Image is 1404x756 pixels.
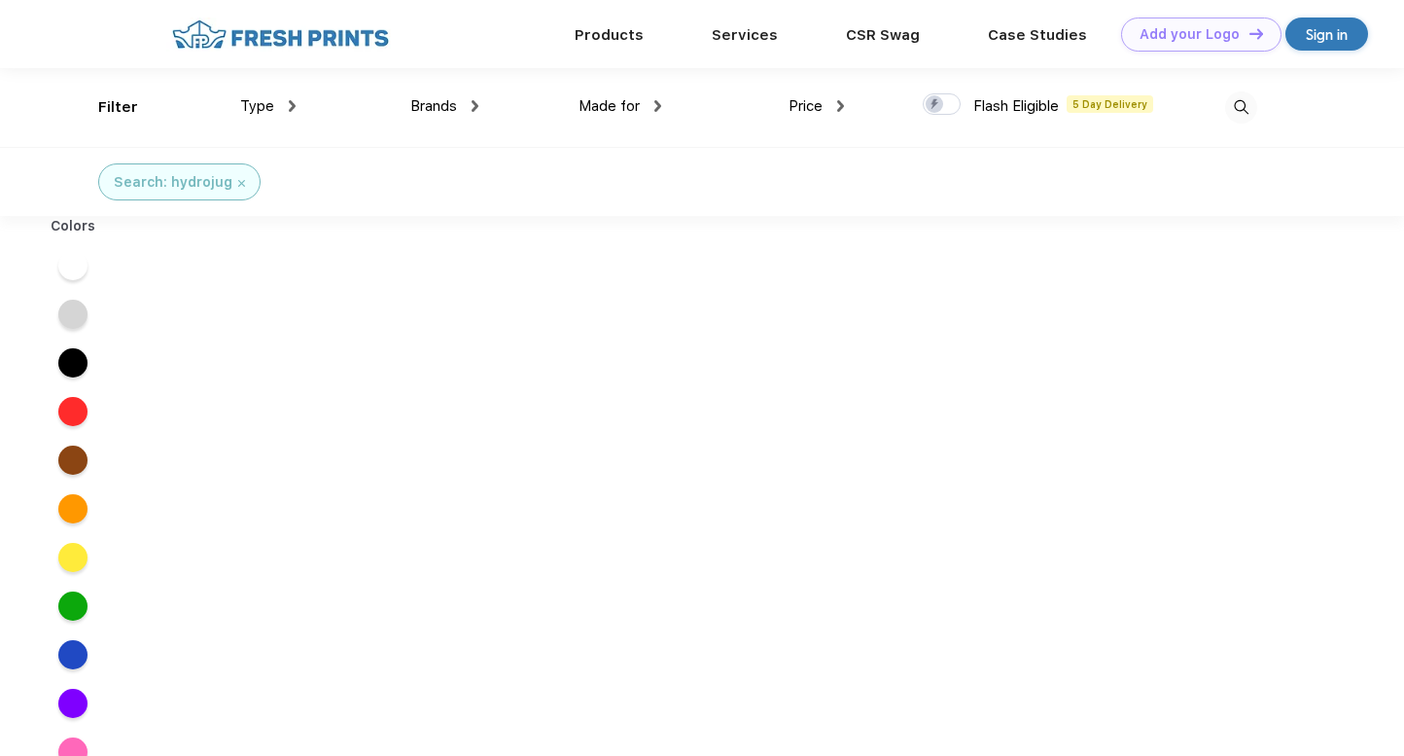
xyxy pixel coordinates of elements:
div: Filter [98,96,138,119]
img: dropdown.png [837,100,844,112]
span: Flash Eligible [973,97,1059,115]
a: Sign in [1285,18,1368,51]
img: dropdown.png [472,100,478,112]
img: fo%20logo%202.webp [166,18,395,52]
img: dropdown.png [654,100,661,112]
a: Products [575,26,644,44]
img: dropdown.png [289,100,296,112]
span: 5 Day Delivery [1067,95,1153,113]
div: Colors [36,216,111,236]
span: Brands [410,97,457,115]
div: Add your Logo [1140,26,1240,43]
span: Price [789,97,823,115]
div: Sign in [1306,23,1348,46]
div: Search: hydrojug [114,172,232,193]
span: Type [240,97,274,115]
img: desktop_search.svg [1225,91,1257,124]
span: Made for [579,97,640,115]
img: filter_cancel.svg [238,180,245,187]
img: DT [1249,28,1263,39]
